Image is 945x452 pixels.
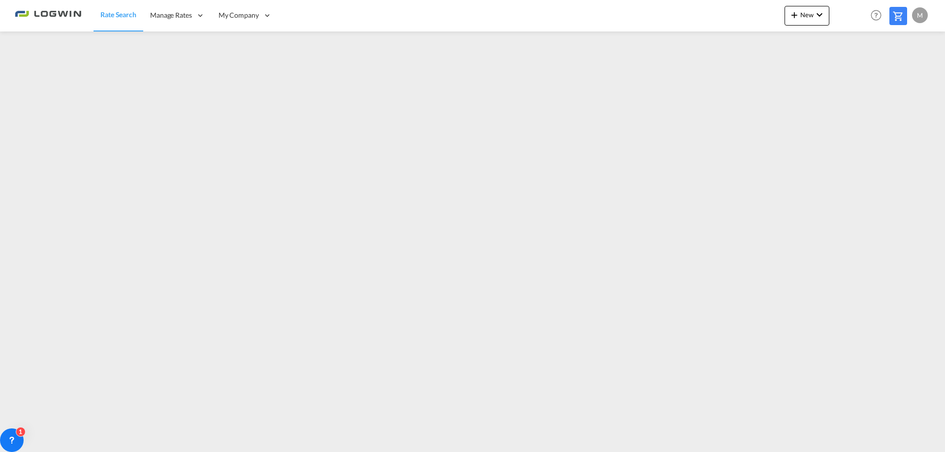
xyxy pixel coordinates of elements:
[150,10,192,20] span: Manage Rates
[868,7,889,25] div: Help
[788,11,825,19] span: New
[912,7,928,23] div: M
[219,10,259,20] span: My Company
[15,4,81,27] img: 2761ae10d95411efa20a1f5e0282d2d7.png
[788,9,800,21] md-icon: icon-plus 400-fg
[100,10,136,19] span: Rate Search
[868,7,884,24] span: Help
[785,6,829,26] button: icon-plus 400-fgNewicon-chevron-down
[814,9,825,21] md-icon: icon-chevron-down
